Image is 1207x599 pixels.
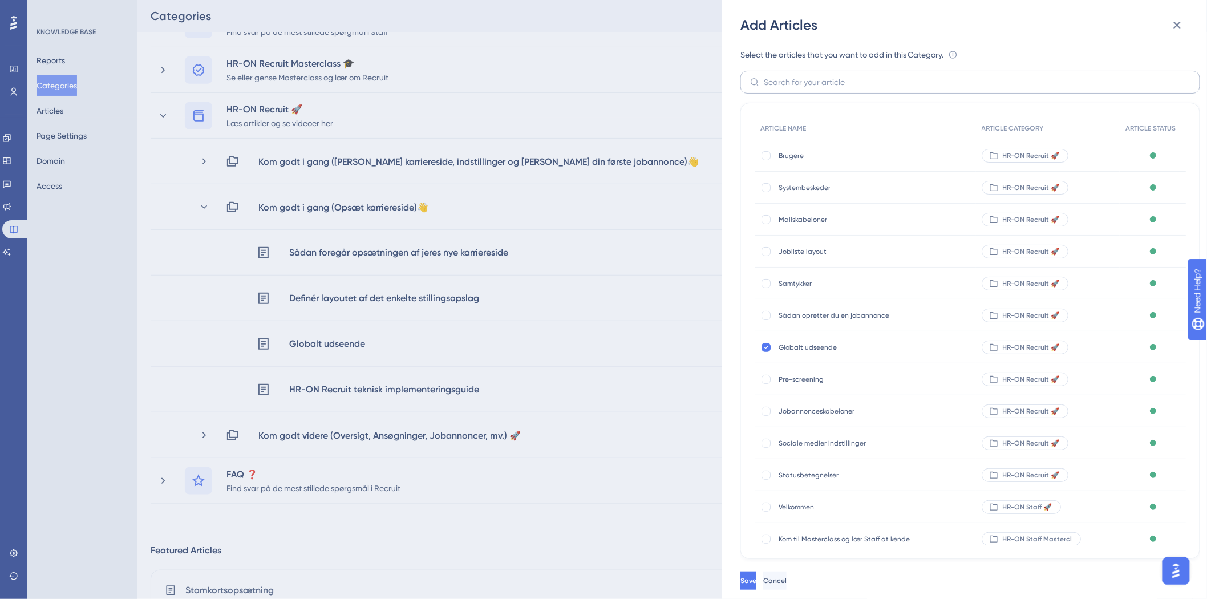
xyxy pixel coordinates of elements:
span: HR-ON Staff 🚀 [1003,503,1052,512]
span: Mailskabeloner [779,215,938,224]
div: Select the articles that you want to add in this Category. [740,48,944,62]
span: HR-ON Recruit 🚀 [1003,375,1060,384]
span: HR-ON Recruit 🚀 [1003,471,1060,480]
span: HR-ON Recruit 🚀 [1003,279,1060,288]
span: Jobliste layout [779,247,938,256]
span: Sådan opretter du en jobannonce [779,311,938,320]
span: Brugere [779,151,938,160]
span: HR-ON Recruit 🚀 [1003,343,1060,352]
span: Samtykker [779,279,938,288]
span: HR-ON Recruit 🚀 [1003,247,1060,256]
span: HR-ON Recruit 🚀 [1003,151,1060,160]
span: Save [740,576,756,585]
span: ARTICLE STATUS [1125,124,1176,133]
button: Save [740,572,756,590]
iframe: UserGuiding AI Assistant Launcher [1159,554,1193,588]
span: Jobannonceskabeloner [779,407,938,416]
div: Add Articles [740,16,1191,34]
span: HR-ON Staff Mastercl [1003,535,1072,544]
span: HR-ON Recruit 🚀 [1003,407,1060,416]
span: HR-ON Recruit 🚀 [1003,183,1060,192]
span: Velkommen [779,503,938,512]
span: ARTICLE CATEGORY [982,124,1044,133]
span: Sociale medier indstillinger [779,439,938,448]
span: ARTICLE NAME [760,124,806,133]
span: Systembeskeder [779,183,938,192]
span: Kom til Masterclass og lær Staff at kende [779,535,938,544]
span: Pre-screening [779,375,938,384]
button: Cancel [763,572,787,590]
span: HR-ON Recruit 🚀 [1003,311,1060,320]
span: Globalt udseende [779,343,938,352]
span: Need Help? [27,3,71,17]
span: HR-ON Recruit 🚀 [1003,215,1060,224]
span: Cancel [763,576,787,585]
input: Search for your article [764,76,1190,88]
span: HR-ON Recruit 🚀 [1003,439,1060,448]
span: Statusbetegnelser [779,471,938,480]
